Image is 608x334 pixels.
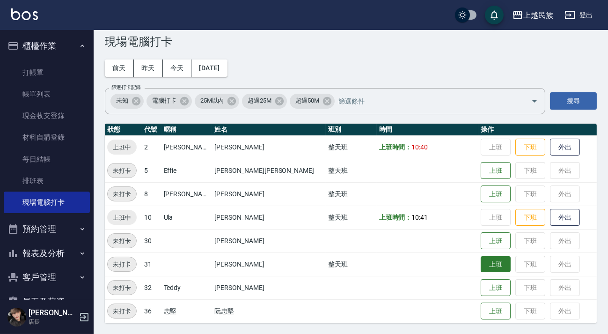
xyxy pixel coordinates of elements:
h5: [PERSON_NAME] [29,308,76,318]
div: 電腦打卡 [147,94,192,109]
button: 上班 [481,186,511,203]
td: [PERSON_NAME] [161,135,212,159]
td: [PERSON_NAME] [212,182,325,206]
th: 狀態 [105,124,142,136]
th: 時間 [377,124,479,136]
button: 客戶管理 [4,265,90,289]
td: 阮忠堅 [212,299,325,323]
td: Effie [161,159,212,182]
td: 31 [142,252,161,276]
td: 整天班 [326,135,377,159]
button: 櫃檯作業 [4,34,90,58]
td: [PERSON_NAME] [212,206,325,229]
span: 上班中 [107,213,137,223]
span: 未打卡 [108,236,136,246]
td: [PERSON_NAME] [212,276,325,299]
div: 25M以內 [195,94,240,109]
button: 外出 [550,139,580,156]
button: 上班 [481,279,511,297]
td: 整天班 [326,159,377,182]
th: 操作 [478,124,597,136]
td: [PERSON_NAME] [212,229,325,252]
button: 搜尋 [550,92,597,110]
b: 上班時間： [379,214,412,221]
span: 10:40 [411,143,428,151]
div: 未知 [110,94,144,109]
button: 外出 [550,209,580,226]
td: 36 [142,299,161,323]
div: 超過50M [290,94,335,109]
span: 未知 [110,96,134,105]
td: 整天班 [326,206,377,229]
b: 上班時間： [379,143,412,151]
button: 上班 [481,303,511,320]
th: 姓名 [212,124,325,136]
img: Person [7,308,26,327]
span: 未打卡 [108,306,136,316]
a: 每日結帳 [4,148,90,170]
span: 10:41 [411,214,428,221]
button: 下班 [515,139,545,156]
button: 前天 [105,59,134,77]
a: 打帳單 [4,62,90,83]
button: [DATE] [191,59,227,77]
label: 篩選打卡記錄 [111,84,141,91]
button: 預約管理 [4,217,90,241]
button: 上班 [481,232,511,250]
td: [PERSON_NAME][PERSON_NAME] [212,159,325,182]
td: Teddy [161,276,212,299]
button: 下班 [515,209,545,226]
span: 上班中 [107,142,137,152]
td: 10 [142,206,161,229]
td: 2 [142,135,161,159]
span: 超過25M [242,96,277,105]
a: 現金收支登錄 [4,105,90,126]
input: 篩選條件 [336,93,515,109]
span: 未打卡 [108,166,136,176]
td: 忠堅 [161,299,212,323]
a: 帳單列表 [4,83,90,105]
span: 未打卡 [108,189,136,199]
span: 未打卡 [108,260,136,269]
a: 排班表 [4,170,90,192]
span: 電腦打卡 [147,96,182,105]
a: 現場電腦打卡 [4,192,90,213]
th: 代號 [142,124,161,136]
span: 未打卡 [108,283,136,293]
th: 暱稱 [161,124,212,136]
button: 上班 [481,256,511,273]
button: save [485,6,504,24]
td: Ula [161,206,212,229]
div: 上越民族 [523,9,553,21]
h3: 現場電腦打卡 [105,35,597,48]
td: [PERSON_NAME] [161,182,212,206]
td: [PERSON_NAME] [212,252,325,276]
p: 店長 [29,318,76,326]
a: 材料自購登錄 [4,126,90,148]
button: Open [527,94,542,109]
span: 超過50M [290,96,325,105]
img: Logo [11,8,38,20]
td: 5 [142,159,161,182]
div: 超過25M [242,94,287,109]
button: 今天 [163,59,192,77]
button: 登出 [561,7,597,24]
td: 32 [142,276,161,299]
td: 整天班 [326,182,377,206]
td: 8 [142,182,161,206]
button: 上班 [481,162,511,179]
td: [PERSON_NAME] [212,135,325,159]
button: 報表及分析 [4,241,90,266]
td: 整天班 [326,252,377,276]
span: 25M以內 [195,96,230,105]
button: 員工及薪資 [4,289,90,314]
th: 班別 [326,124,377,136]
button: 上越民族 [508,6,557,25]
button: 昨天 [134,59,163,77]
td: 30 [142,229,161,252]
